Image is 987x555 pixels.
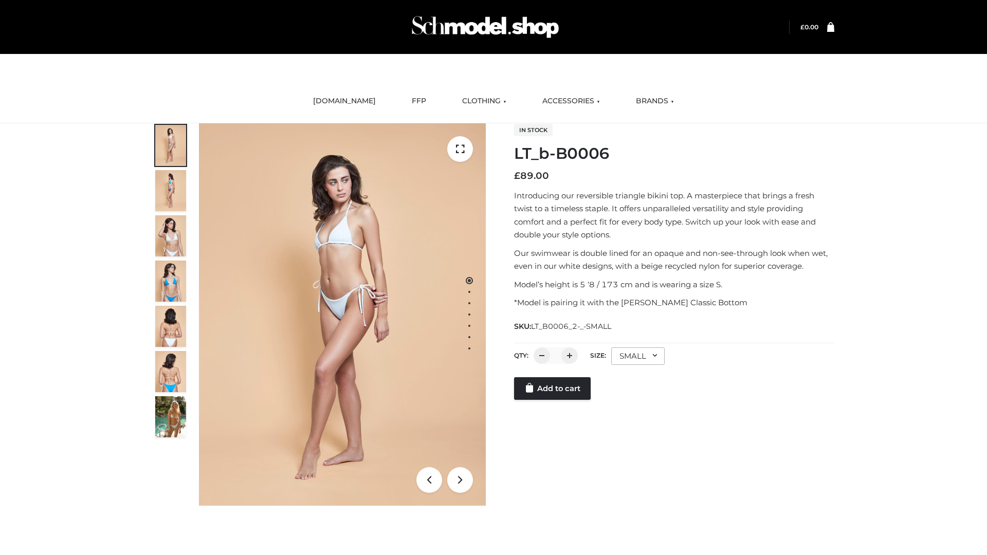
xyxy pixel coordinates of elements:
a: £0.00 [800,23,818,31]
img: ArielClassicBikiniTop_CloudNine_AzureSky_OW114ECO_1-scaled.jpg [155,125,186,166]
img: ArielClassicBikiniTop_CloudNine_AzureSky_OW114ECO_3-scaled.jpg [155,215,186,256]
img: ArielClassicBikiniTop_CloudNine_AzureSky_OW114ECO_7-scaled.jpg [155,306,186,347]
a: [DOMAIN_NAME] [305,90,383,113]
span: In stock [514,124,553,136]
img: Arieltop_CloudNine_AzureSky2.jpg [155,396,186,437]
label: Size: [590,351,606,359]
p: Introducing our reversible triangle bikini top. A masterpiece that brings a fresh twist to a time... [514,189,834,242]
div: SMALL [611,347,665,365]
span: £ [800,23,805,31]
img: ArielClassicBikiniTop_CloudNine_AzureSky_OW114ECO_1 [199,123,486,506]
h1: LT_b-B0006 [514,144,834,163]
a: FFP [404,90,434,113]
label: QTY: [514,351,528,359]
a: ACCESSORIES [535,90,608,113]
a: BRANDS [628,90,682,113]
span: SKU: [514,320,612,332]
bdi: 89.00 [514,170,549,181]
p: Our swimwear is double lined for an opaque and non-see-through look when wet, even in our white d... [514,247,834,273]
span: £ [514,170,520,181]
a: CLOTHING [454,90,514,113]
p: Model’s height is 5 ‘8 / 173 cm and is wearing a size S. [514,278,834,291]
span: LT_B0006_2-_-SMALL [531,322,611,331]
img: ArielClassicBikiniTop_CloudNine_AzureSky_OW114ECO_2-scaled.jpg [155,170,186,211]
bdi: 0.00 [800,23,818,31]
a: Add to cart [514,377,591,400]
img: ArielClassicBikiniTop_CloudNine_AzureSky_OW114ECO_8-scaled.jpg [155,351,186,392]
img: Schmodel Admin 964 [408,7,562,47]
img: ArielClassicBikiniTop_CloudNine_AzureSky_OW114ECO_4-scaled.jpg [155,261,186,302]
p: *Model is pairing it with the [PERSON_NAME] Classic Bottom [514,296,834,309]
